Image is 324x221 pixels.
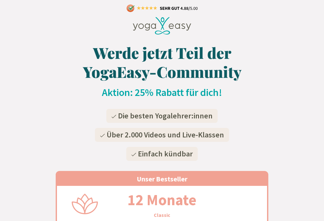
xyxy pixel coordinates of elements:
span: Unser Bestseller [137,174,187,183]
span: Die besten Yogalehrer:innen [118,111,213,121]
h1: Werde jetzt Teil der YogaEasy-Community [56,43,268,81]
h3: Classic [154,211,170,219]
span: Über 2.000 Videos und Live-Klassen [107,130,224,140]
span: Einfach kündbar [138,149,193,159]
h2: 12 Monate [112,188,212,211]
